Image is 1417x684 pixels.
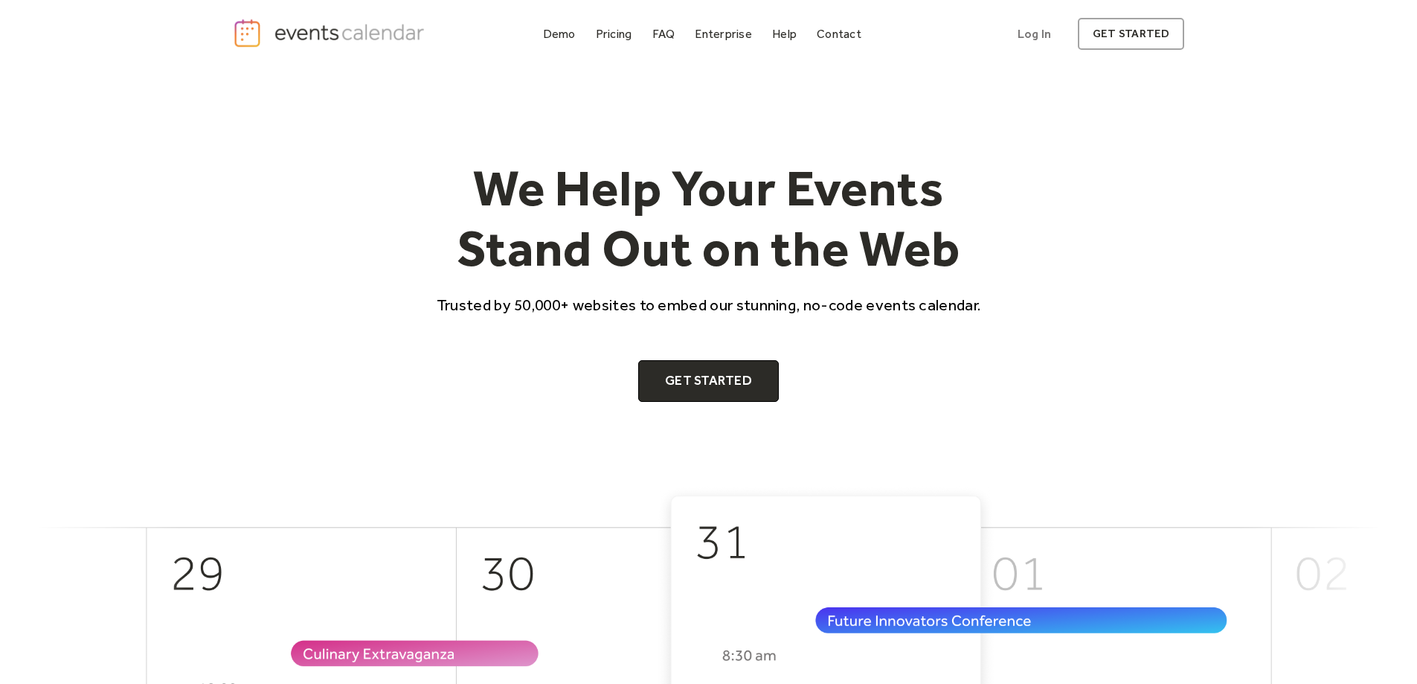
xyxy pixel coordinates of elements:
[766,24,803,44] a: Help
[233,18,429,48] a: home
[596,30,632,38] div: Pricing
[652,30,675,38] div: FAQ
[423,158,995,279] h1: We Help Your Events Stand Out on the Web
[695,30,751,38] div: Enterprise
[638,360,779,402] a: Get Started
[543,30,576,38] div: Demo
[423,294,995,316] p: Trusted by 50,000+ websites to embed our stunning, no-code events calendar.
[811,24,867,44] a: Contact
[689,24,757,44] a: Enterprise
[646,24,681,44] a: FAQ
[1003,18,1066,50] a: Log In
[537,24,582,44] a: Demo
[772,30,797,38] div: Help
[590,24,638,44] a: Pricing
[817,30,861,38] div: Contact
[1078,18,1184,50] a: get started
